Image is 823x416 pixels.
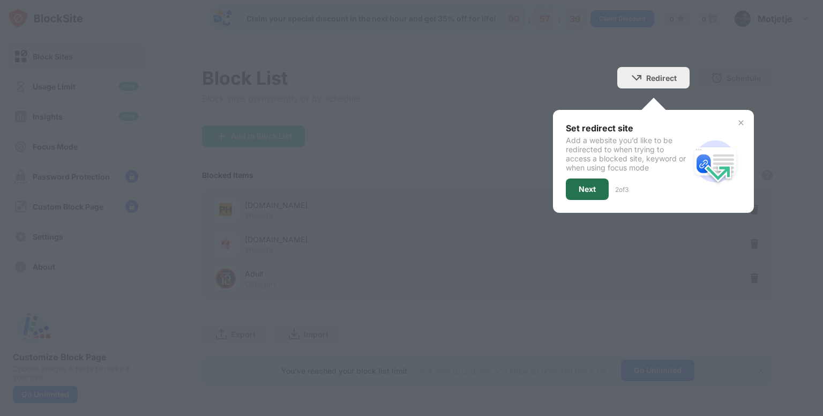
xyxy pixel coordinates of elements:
[566,123,690,133] div: Set redirect site
[737,118,745,127] img: x-button.svg
[566,136,690,172] div: Add a website you’d like to be redirected to when trying to access a blocked site, keyword or whe...
[690,136,741,187] img: redirect.svg
[579,185,596,194] div: Next
[615,185,629,194] div: 2 of 3
[646,73,677,83] div: Redirect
